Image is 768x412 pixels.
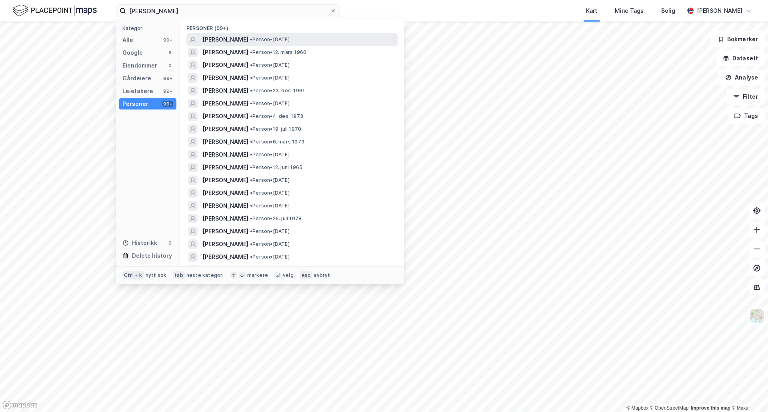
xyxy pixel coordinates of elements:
div: neste kategori [186,272,224,279]
a: Improve this map [691,405,730,411]
span: Person • [DATE] [250,190,290,196]
span: • [250,36,252,42]
span: [PERSON_NAME] [202,137,248,147]
span: • [250,126,252,132]
span: • [250,190,252,196]
span: Person • [DATE] [250,177,290,183]
span: Person • [DATE] [250,36,290,43]
span: • [250,113,252,119]
div: Google [122,48,143,58]
span: • [250,177,252,183]
div: 99+ [162,101,173,107]
span: Person • [DATE] [250,241,290,247]
button: Bokmerker [711,31,765,47]
span: [PERSON_NAME] [202,227,248,236]
span: Person • [DATE] [250,62,290,68]
span: • [250,164,252,170]
div: Kontrollprogram for chat [728,374,768,412]
span: • [250,254,252,260]
div: Bolig [661,6,675,16]
span: Person • [DATE] [250,100,290,107]
iframe: Chat Widget [728,374,768,412]
span: • [250,88,252,94]
div: Alle [122,35,133,45]
div: 0 [167,62,173,69]
div: Historikk [122,238,157,248]
span: [PERSON_NAME] [202,163,248,172]
div: 0 [167,240,173,246]
div: 8 [167,50,173,56]
input: Søk på adresse, matrikkel, gårdeiere, leietakere eller personer [126,5,330,17]
div: 99+ [162,75,173,82]
div: markere [247,272,268,279]
div: Personer [122,99,148,109]
span: • [250,203,252,209]
button: Tags [728,108,765,124]
span: [PERSON_NAME] [202,73,248,83]
span: Person • 12. juni 1965 [250,164,302,171]
div: Delete history [132,251,172,261]
button: Analyse [718,70,765,86]
span: • [250,228,252,234]
div: Gårdeiere [122,74,151,83]
div: Kategori [122,25,176,31]
div: avbryt [314,272,330,279]
span: [PERSON_NAME] [202,214,248,223]
span: [PERSON_NAME] [202,35,248,44]
span: Person • 4. des. 1973 [250,113,303,119]
span: [PERSON_NAME] [202,150,248,159]
span: [PERSON_NAME] [202,252,248,262]
span: [PERSON_NAME] [202,48,248,57]
span: Person • 23. des. 1961 [250,88,305,94]
span: Person • 6. mars 1973 [250,139,304,145]
span: [PERSON_NAME] [202,60,248,70]
span: [PERSON_NAME] [202,188,248,198]
span: • [250,62,252,68]
span: Person • [DATE] [250,203,290,209]
div: Ctrl + k [122,271,144,279]
span: Person • 12. mars 1960 [250,49,306,56]
span: [PERSON_NAME] [202,86,248,96]
div: nytt søk [146,272,167,279]
div: Leietakere [122,86,153,96]
div: velg [283,272,294,279]
span: • [250,241,252,247]
span: • [250,151,252,157]
span: [PERSON_NAME] [202,175,248,185]
img: logo.f888ab2527a4732fd821a326f86c7f29.svg [13,4,97,18]
div: Personer (99+) [180,19,404,33]
img: Z [749,309,764,324]
span: • [250,75,252,81]
span: Person • 19. juli 1970 [250,126,301,132]
span: Person • 26. juli 1978 [250,215,302,222]
a: OpenStreetMap [650,405,689,411]
span: Person • [DATE] [250,228,290,235]
span: [PERSON_NAME] [202,111,248,121]
a: Mapbox homepage [2,400,38,410]
span: [PERSON_NAME] [202,265,248,275]
span: [PERSON_NAME] [202,201,248,211]
span: Person • [DATE] [250,254,290,260]
span: • [250,100,252,106]
div: Kart [586,6,597,16]
a: Mapbox [626,405,648,411]
span: Person • [DATE] [250,75,290,81]
span: [PERSON_NAME] [202,99,248,108]
div: Mine Tags [615,6,644,16]
span: • [250,139,252,145]
span: • [250,49,252,55]
span: [PERSON_NAME] [202,239,248,249]
span: Person • [DATE] [250,151,290,158]
span: • [250,215,252,221]
div: tab [173,271,185,279]
button: Filter [726,89,765,105]
div: [PERSON_NAME] [697,6,742,16]
button: Datasett [716,50,765,66]
div: esc [300,271,312,279]
div: 99+ [162,37,173,43]
div: 99+ [162,88,173,94]
div: Eiendommer [122,61,157,70]
span: [PERSON_NAME] [202,124,248,134]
